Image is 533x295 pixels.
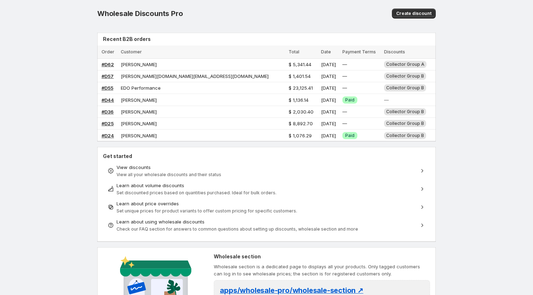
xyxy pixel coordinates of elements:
a: #D25 [102,121,114,126]
span: Payment Terms [342,49,376,54]
span: [DATE] [321,121,336,126]
span: [DATE] [321,73,336,79]
span: — [384,97,389,103]
span: $ 1,076.29 [289,133,312,138]
span: Collector Group B [386,121,424,126]
span: apps/wholesale-pro/wholesale-section ↗ [220,286,363,295]
span: Customer [121,49,142,54]
span: [PERSON_NAME] [121,109,157,115]
span: $ 2,030.40 [289,109,314,115]
a: #D62 [102,62,114,67]
span: $ 1,136.14 [289,97,309,103]
a: #D36 [102,109,114,115]
span: — [342,109,347,115]
a: #D57 [102,73,114,79]
span: $ 23,125.41 [289,85,313,91]
span: — [342,85,347,91]
div: View discounts [117,164,416,171]
span: EDO Performance [121,85,161,91]
span: Wholesale Discounts Pro [97,9,183,18]
span: [DATE] [321,97,336,103]
span: [PERSON_NAME][DOMAIN_NAME][EMAIL_ADDRESS][DOMAIN_NAME] [121,73,269,79]
span: Collector Group B [386,73,424,79]
span: Date [321,49,331,54]
span: [PERSON_NAME] [121,97,157,103]
p: Wholesale section is a dedicated page to displays all your products. Only tagged customers can lo... [214,263,430,277]
span: $ 1,401.54 [289,73,311,79]
span: Check our FAQ section for answers to common questions about setting up discounts, wholesale secti... [117,226,358,232]
span: [DATE] [321,62,336,67]
span: $ 5,341.44 [289,62,311,67]
span: — [342,73,347,79]
span: — [342,62,347,67]
span: [DATE] [321,109,336,115]
span: $ 8,892.70 [289,121,313,126]
a: #D44 [102,97,114,103]
span: Create discount [396,11,431,16]
span: Discounts [384,49,405,54]
span: View all your wholesale discounts and their status [117,172,221,177]
span: Set unique prices for product variants to offer custom pricing for specific customers. [117,208,297,214]
span: — [342,121,347,126]
h2: Get started [103,153,430,160]
span: [DATE] [321,133,336,138]
span: [PERSON_NAME] [121,62,157,67]
a: #D55 [102,85,113,91]
span: Order [102,49,114,54]
span: Collector Group A [386,62,424,67]
span: Paid [345,97,355,103]
h2: Wholesale section [214,253,430,260]
span: Total [289,49,299,54]
span: Collector Group B [386,109,424,114]
div: Learn about price overrides [117,200,416,207]
span: [PERSON_NAME] [121,133,157,138]
span: Paid [345,133,355,138]
span: Set discounted prices based on quantities purchased. Ideal for bulk orders. [117,190,276,195]
span: [DATE] [321,85,336,91]
span: Collector Group B [386,133,424,138]
h2: Recent B2B orders [103,36,433,43]
button: Create discount [392,9,436,19]
a: #D24 [102,133,114,138]
div: Learn about volume discounts [117,182,416,189]
div: Learn about using wholesale discounts [117,218,416,225]
span: Collector Group B [386,85,424,90]
span: [PERSON_NAME] [121,121,157,126]
a: apps/wholesale-pro/wholesale-section ↗ [220,288,363,294]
